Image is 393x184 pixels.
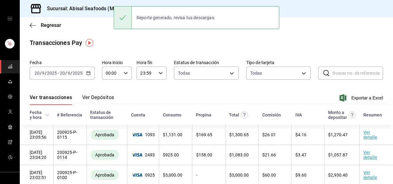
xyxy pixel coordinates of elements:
div: Todas [250,70,262,76]
span: 2493 [131,152,155,157]
label: Estatus de transacción [174,60,239,65]
span: $ 1,057.87 [328,152,348,157]
span: Aprobada [93,132,117,137]
span: $ 1,270.47 [328,132,348,137]
input: ---- [72,71,83,76]
div: Monto a depositar [328,110,347,120]
span: $ 2,930.40 [328,173,348,177]
td: 200925-P-0114 [53,145,87,165]
div: Resumen [363,112,382,117]
span: 1093 [131,132,155,137]
div: Consumo [163,112,181,117]
input: -- [67,71,70,76]
button: Exportar a Excel [341,94,383,102]
span: $ 1,300.65 [229,132,249,137]
label: Hora inicio [102,60,132,65]
div: Reporte generado, revisa tus descargas. [132,11,220,24]
div: Transacciones cobradas de manera exitosa. [91,130,119,140]
span: $ 9.60 [295,173,306,177]
div: Propina [196,112,211,117]
span: $ 60.00 [262,173,276,177]
span: $ 1,083.00 [229,152,249,157]
h3: Sucursal: Abisal Seafoods (MTY) [42,5,122,12]
span: $ 4.16 [295,132,306,137]
div: Comisión [262,112,281,117]
span: $ 3,000.00 [163,173,182,177]
td: 200925-P-0115 [53,125,87,145]
td: [DATE] 23:05:56 [20,125,53,145]
input: -- [60,71,65,76]
span: Todas [178,70,190,76]
span: $ 158.00 [196,152,212,157]
span: $ 21.66 [262,152,276,157]
svg: Este monto equivale al total pagado por el comensal antes de aplicar Comisión e IVA. [241,111,248,119]
div: Transacciones Pay [30,38,82,47]
span: / [70,71,72,76]
input: Buscar no. de referencia [332,67,383,79]
button: open drawer [7,16,12,21]
label: Fecha [30,60,95,65]
td: [DATE] 23:04:20 [20,145,53,165]
span: $ 3,000.00 [229,173,249,177]
input: -- [34,71,40,76]
div: Fecha y hora [30,110,44,120]
span: $ 3.47 [295,152,306,157]
span: Regresar [41,22,61,28]
span: / [45,71,47,76]
label: Hora fin [137,60,167,65]
div: # Referencia [57,112,82,117]
input: -- [42,71,45,76]
button: Ver Depósitos [82,94,114,105]
span: $ 1,131.00 [163,132,182,137]
span: Aprobada [93,152,117,157]
span: / [65,71,67,76]
div: IVA [295,112,302,117]
span: $ 925.00 [163,152,179,157]
label: Tipo de tarjeta [246,60,311,65]
div: navigation tabs [30,94,114,105]
span: $ 26.01 [262,132,276,137]
input: ---- [47,71,57,76]
a: Ver detalle [363,150,377,160]
div: Estatus de transacción [90,110,124,120]
a: Ver detalle [363,130,377,140]
div: Cuenta [131,112,145,117]
span: Aprobada [93,173,117,177]
svg: Este es el monto resultante del total pagado menos comisión e IVA. Esta será la parte que se depo... [349,111,356,119]
button: Ver transacciones [30,94,72,105]
span: / [40,71,42,76]
span: Fecha y hora [30,110,49,120]
span: $ 169.65 [196,132,212,137]
div: Transacciones cobradas de manera exitosa. [91,170,119,180]
div: Total [229,112,239,117]
button: Regresar [30,22,61,28]
span: 0925 [131,173,155,177]
div: Transacciones cobradas de manera exitosa. [91,150,119,160]
a: Ver detalle [363,170,377,180]
span: - [58,71,59,76]
img: Tooltip marker [86,39,93,47]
